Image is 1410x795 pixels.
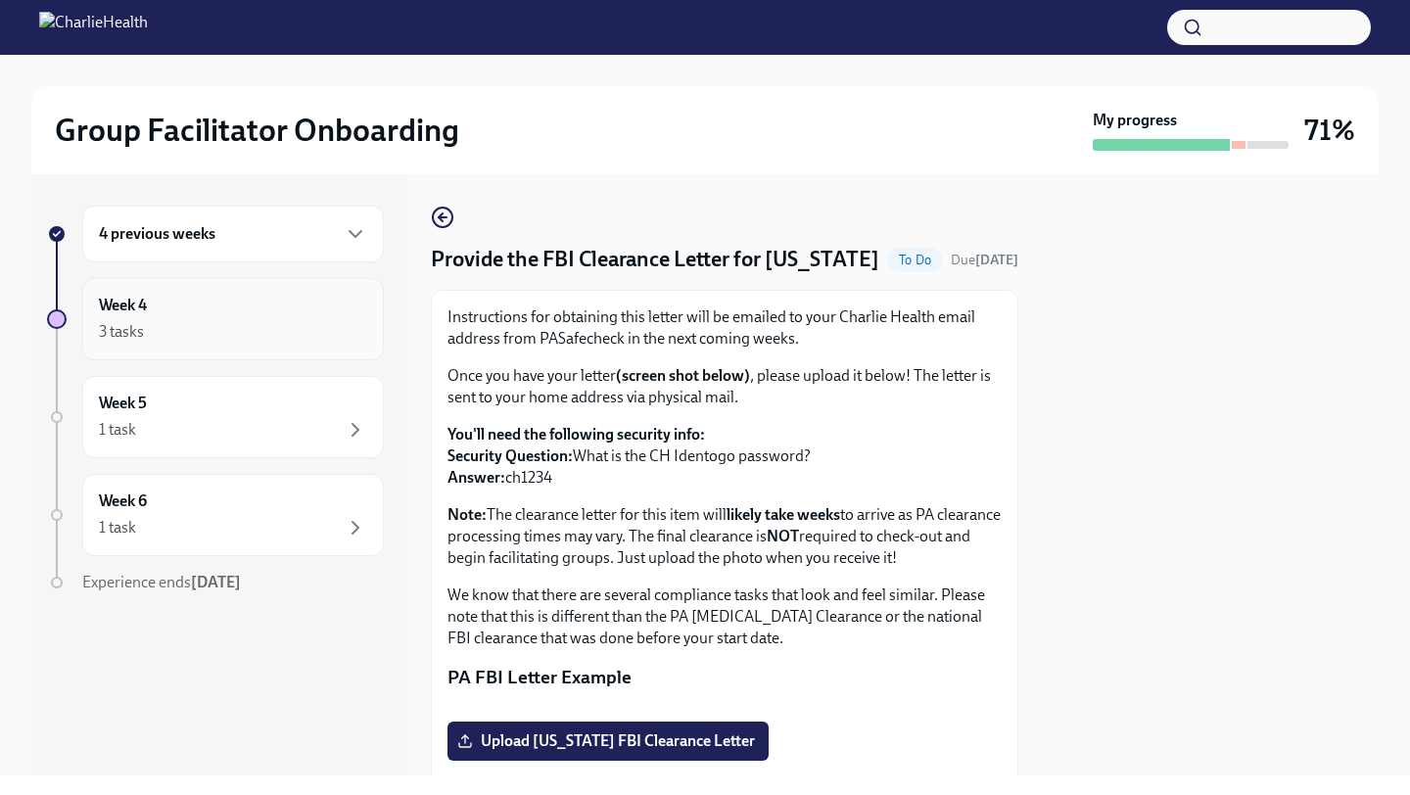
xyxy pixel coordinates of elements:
[191,573,241,591] strong: [DATE]
[447,365,1002,408] p: Once you have your letter , please upload it below! The letter is sent to your home address via p...
[887,253,943,267] span: To Do
[951,252,1018,268] span: Due
[99,419,136,441] div: 1 task
[99,491,147,512] h6: Week 6
[447,446,573,465] strong: Security Question:
[461,731,755,751] span: Upload [US_STATE] FBI Clearance Letter
[47,474,384,556] a: Week 61 task
[447,306,1002,350] p: Instructions for obtaining this letter will be emailed to your Charlie Health email address from ...
[99,223,215,245] h6: 4 previous weeks
[447,468,505,487] strong: Answer:
[727,505,840,524] strong: likely take weeks
[447,425,705,444] strong: You'll need the following security info:
[447,665,1002,690] p: PA FBI Letter Example
[82,573,241,591] span: Experience ends
[975,252,1018,268] strong: [DATE]
[82,206,384,262] div: 4 previous weeks
[447,504,1002,569] p: The clearance letter for this item will to arrive as PA clearance processing times may vary. The ...
[99,321,144,343] div: 3 tasks
[447,424,1002,489] p: What is the CH Identogo password? ch1234
[47,278,384,360] a: Week 43 tasks
[99,393,147,414] h6: Week 5
[951,251,1018,269] span: September 30th, 2025 10:00
[767,527,799,545] strong: NOT
[447,505,487,524] strong: Note:
[1093,110,1177,131] strong: My progress
[431,245,879,274] h4: Provide the FBI Clearance Letter for [US_STATE]
[55,111,459,150] h2: Group Facilitator Onboarding
[39,12,148,43] img: CharlieHealth
[447,722,769,761] label: Upload [US_STATE] FBI Clearance Letter
[99,295,147,316] h6: Week 4
[447,585,1002,649] p: We know that there are several compliance tasks that look and feel similar. Please note that this...
[616,366,750,385] strong: (screen shot below)
[99,517,136,538] div: 1 task
[1304,113,1355,148] h3: 71%
[47,376,384,458] a: Week 51 task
